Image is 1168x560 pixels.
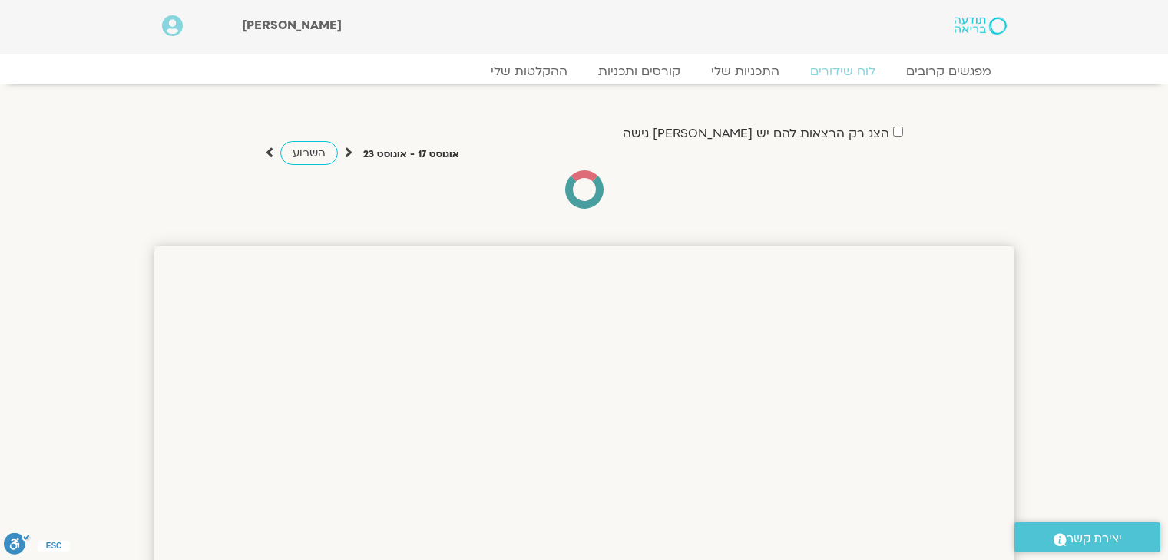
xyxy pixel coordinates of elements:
[1014,522,1160,552] a: יצירת קשר
[363,147,459,163] p: אוגוסט 17 - אוגוסט 23
[242,17,342,34] span: [PERSON_NAME]
[696,64,795,79] a: התכניות שלי
[795,64,891,79] a: לוח שידורים
[583,64,696,79] a: קורסים ותכניות
[475,64,583,79] a: ההקלטות שלי
[293,146,326,160] span: השבוע
[1067,529,1122,549] span: יצירת קשר
[280,141,338,165] a: השבוע
[891,64,1007,79] a: מפגשים קרובים
[623,127,889,140] label: הצג רק הרצאות להם יש [PERSON_NAME] גישה
[162,64,1007,79] nav: Menu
